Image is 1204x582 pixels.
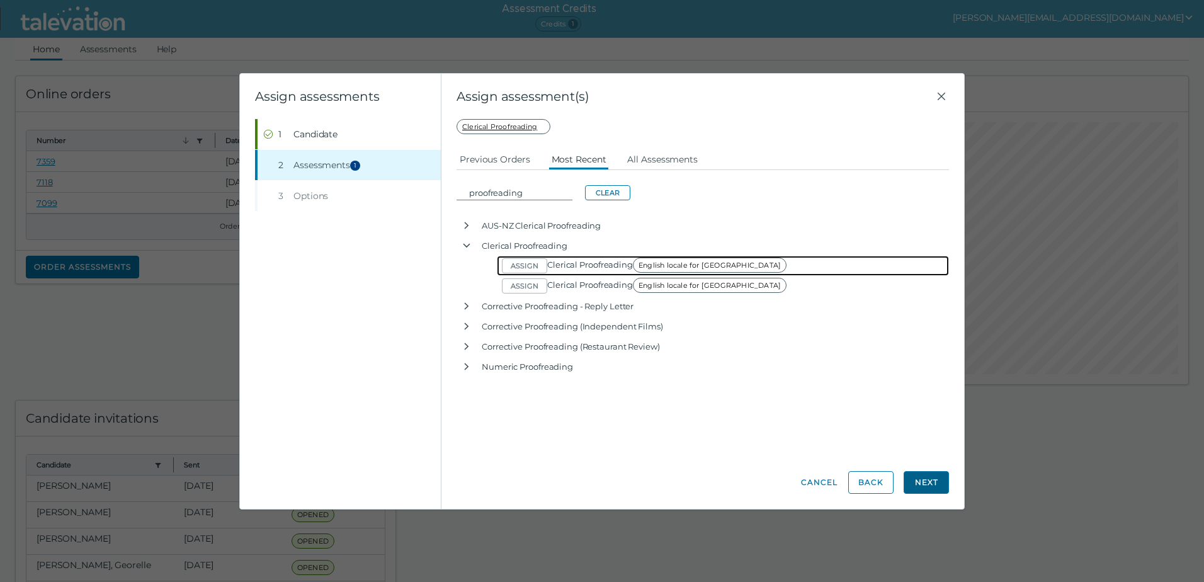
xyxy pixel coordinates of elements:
[457,119,550,134] span: Clerical Proofreading
[350,161,360,171] span: 1
[457,147,533,170] button: Previous Orders
[848,471,894,494] button: Back
[477,296,949,316] div: Corrective Proofreading - Reply Letter
[278,159,288,171] div: 2
[624,147,701,170] button: All Assessments
[477,316,949,336] div: Corrective Proofreading (Independent Films)
[278,128,288,140] div: 1
[585,185,630,200] button: Clear
[934,89,949,104] button: Close
[258,119,441,149] button: Completed
[477,357,949,377] div: Numeric Proofreading
[255,119,441,211] nav: Wizard steps
[477,236,949,256] div: Clerical Proofreading
[904,471,949,494] button: Next
[263,129,273,139] cds-icon: Completed
[633,278,787,293] span: English locale for [GEOGRAPHIC_DATA]
[547,260,790,270] span: Clerical Proofreading
[477,336,949,357] div: Corrective Proofreading (Restaurant Review)
[502,258,547,273] button: Assign
[464,185,572,200] input: Filter assessments
[258,150,441,180] button: 2Assessments1
[633,258,787,273] span: English locale for [GEOGRAPHIC_DATA]
[293,159,364,171] span: Assessments
[255,89,379,104] clr-wizard-title: Assign assessments
[477,215,949,236] div: AUS-NZ Clerical Proofreading
[457,89,934,104] span: Assign assessment(s)
[800,471,838,494] button: Cancel
[547,280,790,290] span: Clerical Proofreading
[293,128,338,140] span: Candidate
[502,278,547,294] button: Assign
[548,147,610,170] button: Most Recent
